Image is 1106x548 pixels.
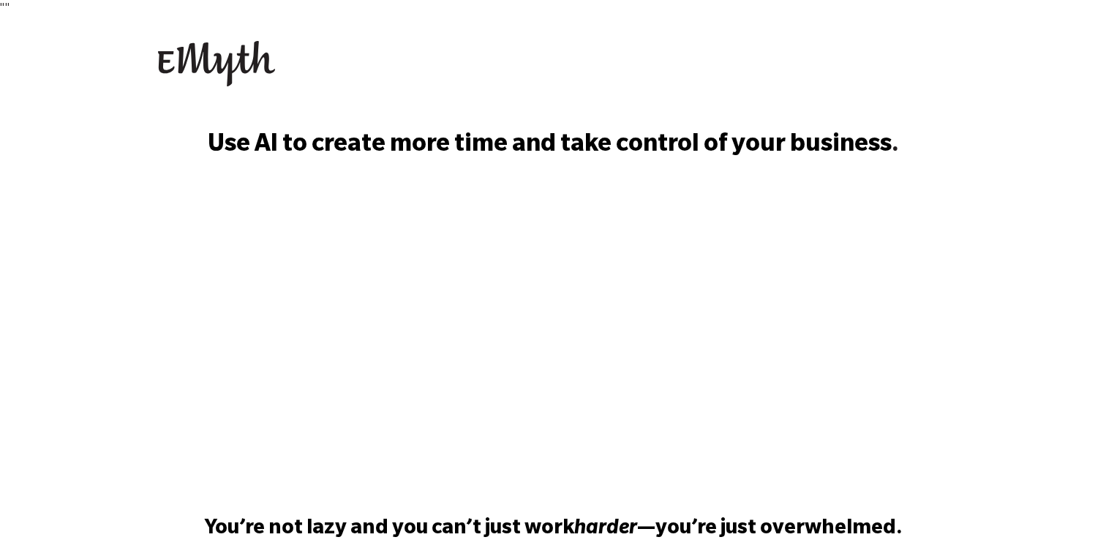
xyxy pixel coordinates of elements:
[208,133,892,159] span: Use AI to create more time and take control of your business
[574,519,637,541] span: harder
[1033,478,1106,548] iframe: Chat Widget
[205,519,574,541] span: You’re not lazy and you can’t just work
[637,519,902,541] span: —you’re just overwhelmed.
[158,41,275,86] img: EMyth
[279,182,827,491] iframe: undefined
[208,133,899,159] strong: .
